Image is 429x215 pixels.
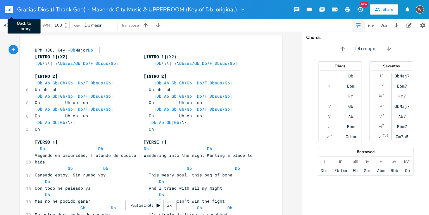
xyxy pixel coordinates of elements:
[382,83,384,88] sup: 7
[379,134,382,139] div: vii
[348,104,353,109] div: Gb
[35,80,232,86] span: | | \ | | | \ |
[121,23,139,27] div: Transpose
[35,73,167,79] span: [INTRO 2] [INTRO 2]
[45,80,50,86] span: Ab
[60,80,65,86] span: Gb
[68,165,73,171] span: Gb
[334,168,347,173] div: Ebdim
[321,168,328,173] div: Dbm
[416,2,424,17] button: W
[88,47,93,53] span: Db
[53,93,58,99] span: Gb
[354,4,366,15] button: New
[35,120,189,125] span: | | \\\| | | \\\|
[179,93,184,99] span: Gb
[380,73,381,78] div: I
[235,165,240,171] span: Db
[80,205,85,211] span: Gb
[35,172,232,178] span: Cansado estoy, Sin rumbo voy This weary soul, this bag of bone
[398,114,406,119] div: Ab7
[167,120,172,125] span: Gb
[381,72,383,77] sup: 7
[179,80,184,86] span: Gb
[60,93,65,99] span: Gb
[382,113,384,118] sup: 7
[328,114,331,119] div: V
[329,73,330,78] div: I
[35,185,222,191] span: Con todo he peleado ya And I tried with all my might
[35,126,154,132] span: Oh Oh
[348,94,353,99] div: Fm
[404,159,411,164] div: bVII
[197,106,207,112] span: Db/F
[35,106,232,112] span: | | \ | | | \ |
[35,60,237,66] span: | \\\| \\ | | \\\| \\ |
[394,73,410,78] div: DbMaj7
[37,80,42,86] span: Db
[339,159,342,164] div: ii°
[60,60,80,66] span: Dbsus/Gb
[144,146,149,151] span: Db
[159,179,164,184] span: Db
[187,80,192,86] span: Gb
[327,104,331,109] div: IV
[383,133,388,138] sup: 7b5
[215,60,235,66] span: Dbsus/Gb
[125,200,177,211] div: Autoscroll
[347,124,355,129] div: Bbm
[156,60,161,66] span: Db
[111,205,116,211] span: Db
[392,159,397,164] div: bVI
[328,124,331,129] div: vi
[60,106,65,112] span: Gb
[35,100,202,105] span: Oh Uh oh uh Oh Uh oh uh
[35,113,202,119] span: Oh Uh oh uh Oh Uh oh uh
[35,198,225,204] span: Mas no he podido ganar But I just can't win the fight
[35,152,255,165] span: Vagando en oscuridad, Tratando de ocultar| Wandering into the night Wanting a place to hide
[91,106,111,112] span: Dbsus/Gb
[366,159,369,164] div: iv
[227,205,232,211] span: Db
[37,120,42,125] span: Db
[370,4,398,15] button: Share
[164,106,169,112] span: Ab
[380,83,382,89] div: ii
[405,168,410,173] div: Cb
[179,60,199,66] span: Dbsus/Gb
[348,114,353,119] div: Ab
[156,80,161,86] span: Db
[164,93,169,99] span: Ab
[35,54,177,59] span: (X2)
[37,93,42,99] span: Db
[78,93,88,99] span: Db/F
[70,47,75,53] span: Db
[396,134,408,139] div: Cm7b5
[35,87,172,92] span: Uh oh uh Uh oh uh
[382,103,384,108] sup: 7
[328,94,331,99] div: iii
[68,93,73,99] span: Gb
[382,93,384,98] sup: 7
[172,106,177,112] span: Gb
[45,120,50,125] span: Ab
[382,7,393,12] div: Share
[103,165,108,171] span: Db
[210,80,230,86] span: Dbsus/Gb
[68,80,73,86] span: Gb
[35,93,232,99] span: | | \ | | | \ |
[379,124,382,129] div: vi
[53,120,58,125] span: Gb
[35,139,167,145] span: [VERSO 1] [VERSE 1]
[318,150,413,154] div: Borrowed
[91,80,111,86] span: Dbsus/Gb
[78,80,88,86] span: Db/F
[96,60,116,66] span: Dbsus/Gb
[159,192,164,198] span: Db
[347,83,355,89] div: Ebm
[174,120,179,125] span: Gb
[151,120,156,125] span: Db
[60,120,65,125] span: Gb
[159,120,164,125] span: Ab
[197,93,207,99] span: Db/F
